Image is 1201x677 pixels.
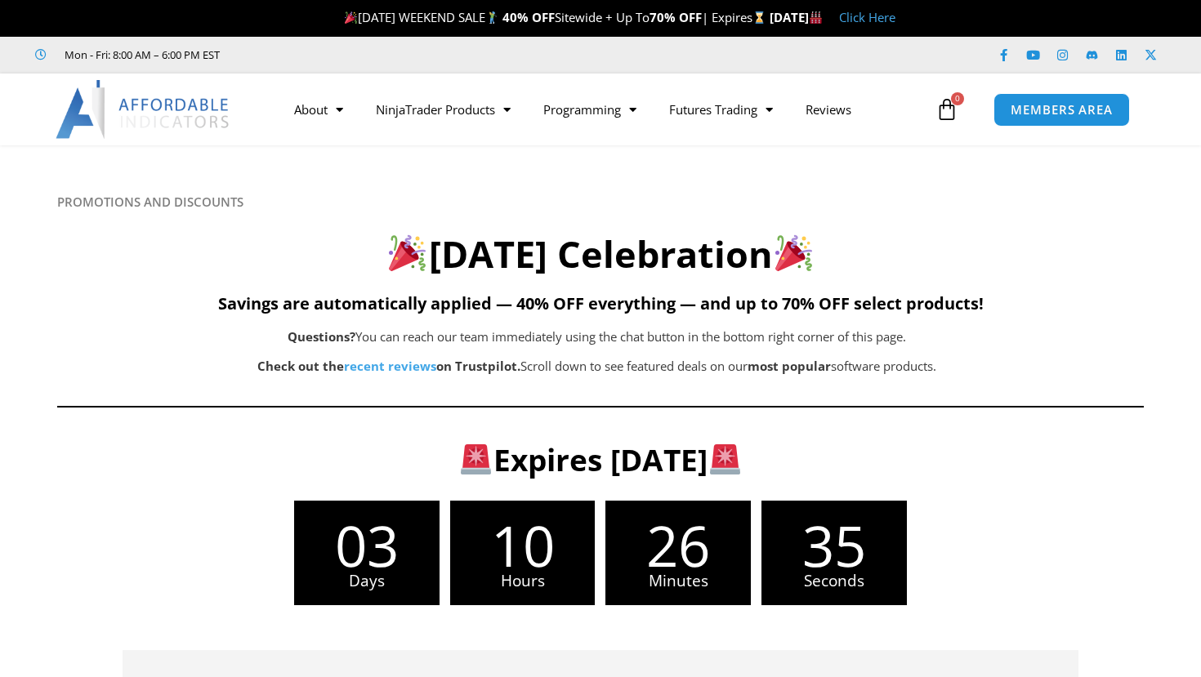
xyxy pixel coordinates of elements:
a: Programming [527,91,653,128]
img: 🚨 [461,444,491,474]
img: 🎉 [775,234,812,271]
span: 03 [294,517,440,573]
span: [DATE] WEEKEND SALE Sitewide + Up To | Expires [341,9,770,25]
a: Futures Trading [653,91,789,128]
h3: Expires [DATE] [143,440,1058,479]
a: About [278,91,359,128]
span: 0 [951,92,964,105]
a: 0 [911,86,983,133]
strong: 70% OFF [650,9,702,25]
a: MEMBERS AREA [993,93,1130,127]
img: LogoAI | Affordable Indicators – NinjaTrader [56,80,231,139]
img: 🏭 [810,11,822,24]
p: Scroll down to see featured deals on our software products. [139,355,1056,378]
a: Reviews [789,91,868,128]
a: Click Here [839,9,895,25]
span: Hours [450,573,596,589]
iframe: Customer reviews powered by Trustpilot [243,47,488,63]
strong: 40% OFF [502,9,555,25]
span: 10 [450,517,596,573]
span: 35 [761,517,907,573]
a: recent reviews [344,358,436,374]
span: Mon - Fri: 8:00 AM – 6:00 PM EST [60,45,220,65]
p: You can reach our team immediately using the chat button in the bottom right corner of this page. [139,326,1056,349]
strong: [DATE] [770,9,823,25]
span: Days [294,573,440,589]
span: 26 [605,517,751,573]
span: MEMBERS AREA [1011,104,1113,116]
a: NinjaTrader Products [359,91,527,128]
span: Minutes [605,573,751,589]
img: 🎉 [345,11,357,24]
img: ⌛ [753,11,766,24]
span: Seconds [761,573,907,589]
img: 🎉 [389,234,426,271]
img: 🏌️‍♂️ [486,11,498,24]
nav: Menu [278,91,931,128]
h2: [DATE] Celebration [57,230,1144,278]
img: 🚨 [710,444,740,474]
h5: Savings are automatically applied — 40% OFF everything — and up to 70% OFF select products! [57,294,1144,314]
b: most popular [748,358,831,374]
strong: Check out the on Trustpilot. [257,358,520,374]
h6: PROMOTIONS AND DISCOUNTS [57,194,1144,210]
b: Questions? [288,328,355,345]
